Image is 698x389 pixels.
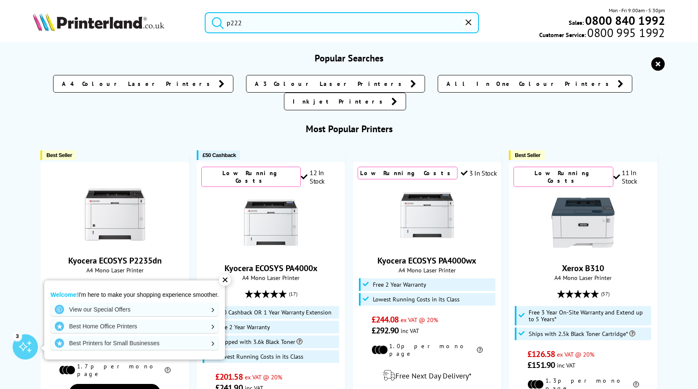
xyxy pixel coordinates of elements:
[205,12,479,33] input: Search product or brand
[562,263,604,274] a: Xerox B310
[51,291,219,298] p: I'm here to make your shopping experience smoother.
[284,93,406,110] a: Inkjet Printers
[53,75,233,93] a: A4 Colour Laser Printers
[396,184,459,247] img: Kyocera ECOSYS PA4000wx
[51,320,219,333] a: Best Home Office Printers
[401,316,438,324] span: ex VAT @ 20%
[539,29,665,39] span: Customer Service:
[601,286,610,302] span: (57)
[377,255,476,266] a: Kyocera ECOSYS PA4000wx
[215,371,243,382] span: £201.58
[197,150,240,160] button: £50 Cashback
[201,274,341,282] span: A4 Mono Laser Printer
[557,361,575,369] span: inc VAT
[461,169,497,177] div: 3 In Stock
[557,350,594,358] span: ex VAT @ 20%
[551,191,615,254] img: Xerox B310
[527,360,555,370] span: £151.90
[373,296,460,303] span: Lowest Running Costs in its Class
[13,331,22,341] div: 3
[438,75,632,93] a: All In One Colour Printers
[33,52,665,64] h3: Popular Searches
[301,168,340,185] div: 12 In Stock
[372,314,399,325] span: £244.08
[68,255,162,266] a: Kyocera ECOSYS P2235dn
[51,291,78,298] strong: Welcome!
[509,150,545,160] button: Best Seller
[396,240,459,248] a: Kyocera ECOSYS PA4000wx
[51,303,219,316] a: View our Special Offers
[245,373,282,381] span: ex VAT @ 20%
[358,364,497,387] div: modal_delivery
[51,336,219,350] a: Best Printers for Small Businesses
[45,266,185,274] span: A4 Mono Laser Printer
[83,184,147,247] img: Kyocera ECOSYS P2235dn
[358,167,457,179] div: Low Running Costs
[217,338,302,345] span: Shipped with 3.6k Black Toner
[239,191,302,254] img: Kyocera ECOSYS PA4000x
[225,263,318,274] a: Kyocera ECOSYS PA4000x
[255,80,406,88] span: A3 Colour Laser Printers
[239,248,302,256] a: Kyocera ECOSYS PA4000x
[289,286,297,302] span: (17)
[40,150,76,160] button: Best Seller
[33,123,665,135] h3: Most Popular Printers
[33,13,194,33] a: Printerland Logo
[515,152,540,158] span: Best Seller
[372,342,483,357] li: 1.0p per mono page
[529,330,635,337] span: Ships with 2.5k Black Toner Cartridge*
[219,274,231,286] div: ✕
[551,248,615,256] a: Xerox B310
[203,152,236,158] span: £50 Cashback
[33,13,164,31] img: Printerland Logo
[358,266,497,274] span: A4 Mono Laser Printer
[246,75,425,93] a: A3 Colour Laser Printers
[83,240,147,248] a: Kyocera ECOSYS P2235dn
[372,325,399,336] span: £292.90
[609,6,665,14] span: Mon - Fri 9:00am - 5:30pm
[585,13,665,28] b: 0800 840 1992
[62,80,214,88] span: A4 Colour Laser Printers
[59,362,171,378] li: 1.7p per mono page
[46,152,72,158] span: Best Seller
[401,327,419,335] span: inc VAT
[217,353,303,360] span: Lowest Running Costs in its Class
[569,19,584,27] span: Sales:
[201,167,301,187] div: Low Running Costs
[586,29,665,37] span: 0800 995 1992
[584,16,665,24] a: 0800 840 1992
[529,309,649,322] span: Free 3 Year On-Site Warranty and Extend up to 5 Years*
[217,309,332,316] span: £50 Cashback OR 1 Year Warranty Extension
[447,80,613,88] span: All In One Colour Printers
[217,324,270,330] span: Free 2 Year Warranty
[373,281,426,288] span: Free 2 Year Warranty
[513,167,613,187] div: Low Running Costs
[293,97,387,106] span: Inkjet Printers
[513,274,653,282] span: A4 Mono Laser Printer
[527,349,555,360] span: £126.58
[613,168,653,185] div: 11 In Stock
